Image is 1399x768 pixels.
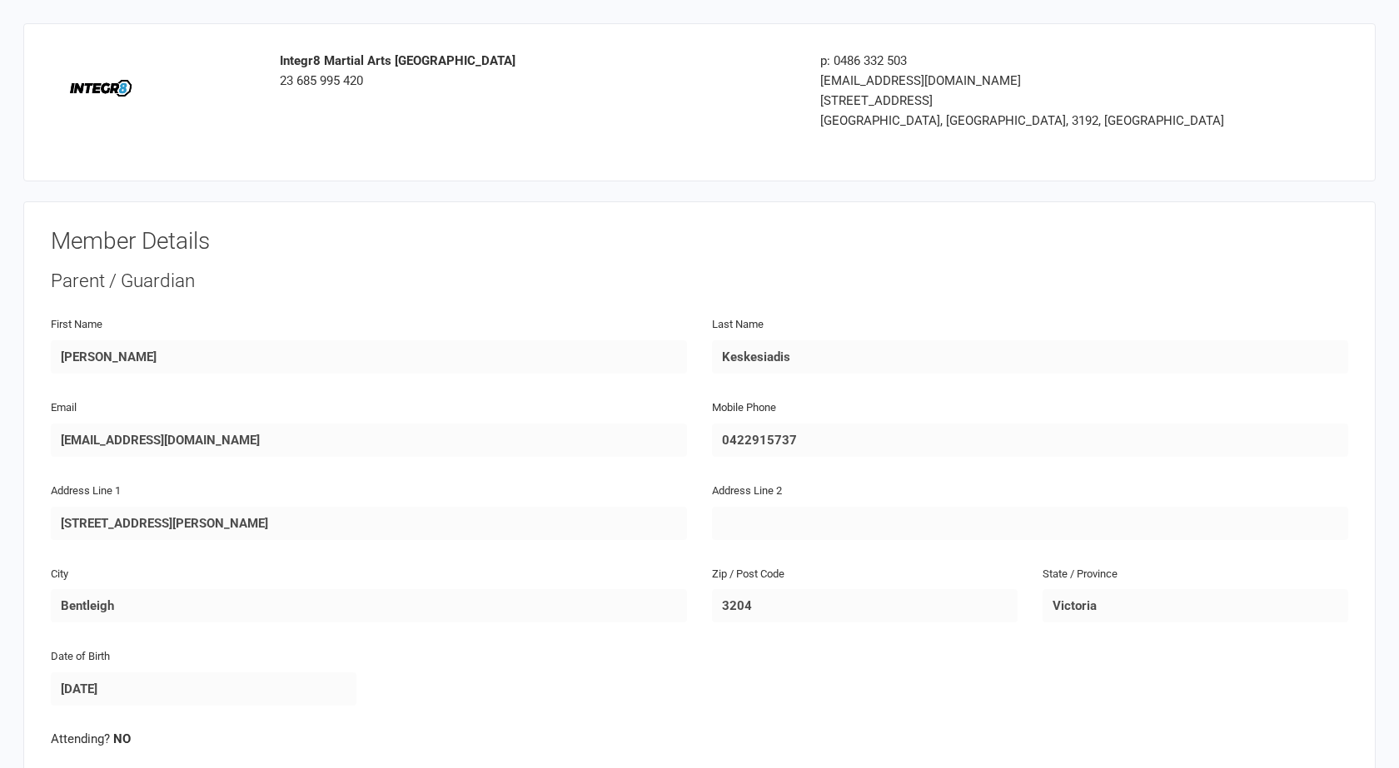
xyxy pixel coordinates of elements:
label: Address Line 1 [51,483,121,500]
div: [STREET_ADDRESS] [820,91,1227,111]
div: Parent / Guardian [51,268,1348,295]
label: Zip / Post Code [712,566,784,583]
strong: Integr8 Martial Arts [GEOGRAPHIC_DATA] [280,53,515,68]
div: [EMAIL_ADDRESS][DOMAIN_NAME] [820,71,1227,91]
label: Date of Birth [51,648,110,666]
label: Address Line 2 [712,483,782,500]
strong: NO [113,731,131,746]
label: City [51,566,68,583]
img: 77378e47-d55e-4c58-8bee-46c23dc0038b.png [63,51,138,126]
div: p: 0486 332 503 [820,51,1227,71]
label: State / Province [1043,566,1118,583]
label: Last Name [712,316,764,334]
div: 23 685 995 420 [280,51,795,91]
label: Mobile Phone [712,399,776,417]
label: First Name [51,316,102,334]
span: Attending? [51,731,110,746]
label: Email [51,399,77,417]
div: [GEOGRAPHIC_DATA], [GEOGRAPHIC_DATA], 3192, [GEOGRAPHIC_DATA] [820,111,1227,131]
h3: Member Details [51,229,1348,255]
